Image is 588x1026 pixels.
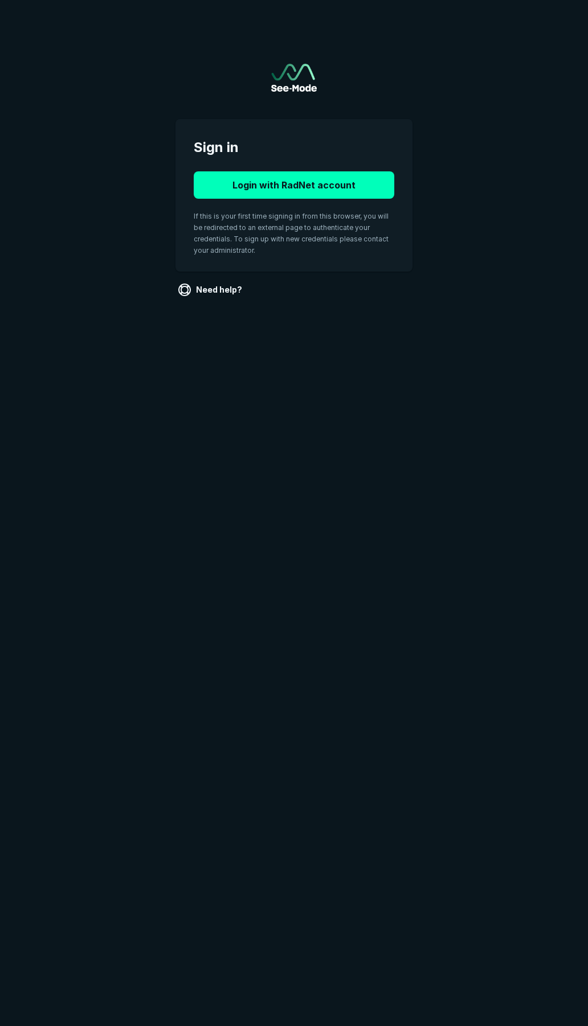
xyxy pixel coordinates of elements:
[271,64,317,92] img: See-Mode Logo
[194,212,389,255] span: If this is your first time signing in from this browser, you will be redirected to an external pa...
[271,64,317,92] a: Go to sign in
[194,137,394,158] span: Sign in
[175,281,247,299] a: Need help?
[194,171,394,199] button: Login with RadNet account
